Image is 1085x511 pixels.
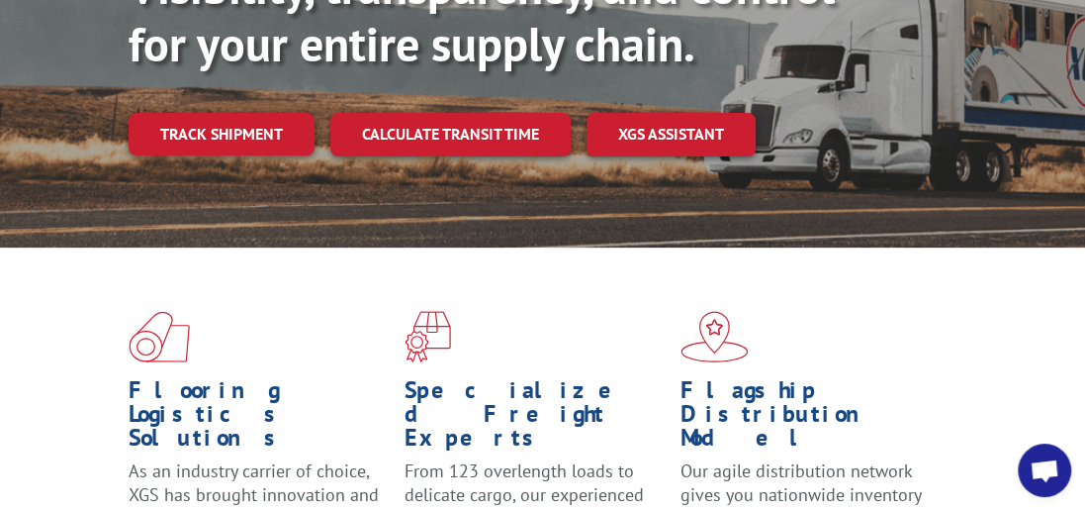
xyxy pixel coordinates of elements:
a: XGS ASSISTANT [587,113,756,155]
a: Track shipment [129,113,315,154]
a: Open chat [1018,444,1071,497]
h1: Flagship Distribution Model [680,378,942,460]
h1: Specialized Freight Experts [405,378,666,460]
img: xgs-icon-focused-on-flooring-red [405,311,451,362]
a: Calculate transit time [330,113,571,155]
img: xgs-icon-flagship-distribution-model-red [680,311,749,362]
h1: Flooring Logistics Solutions [129,378,390,460]
img: xgs-icon-total-supply-chain-intelligence-red [129,311,190,362]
